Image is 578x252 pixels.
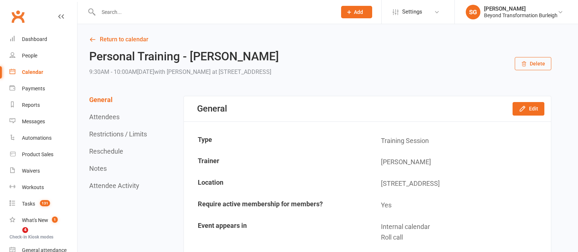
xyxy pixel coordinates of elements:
[10,146,77,163] a: Product Sales
[52,217,58,223] span: 1
[22,135,52,141] div: Automations
[10,48,77,64] a: People
[515,57,551,70] button: Delete
[22,36,47,42] div: Dashboard
[89,130,147,138] button: Restrictions / Limits
[10,80,77,97] a: Payments
[185,152,367,173] td: Trainer
[22,227,28,233] span: 4
[89,165,107,172] button: Notes
[197,104,227,114] div: General
[10,31,77,48] a: Dashboard
[154,68,211,75] span: with [PERSON_NAME]
[381,232,545,243] div: Roll call
[185,131,367,151] td: Type
[10,64,77,80] a: Calendar
[10,179,77,196] a: Workouts
[484,12,558,19] div: Beyond Transformation Burleigh
[22,53,37,59] div: People
[22,151,53,157] div: Product Sales
[185,195,367,216] td: Require active membership for members?
[513,102,544,115] button: Edit
[368,152,550,173] td: [PERSON_NAME]
[89,182,139,189] button: Attendee Activity
[466,5,480,19] div: SG
[185,217,367,248] td: Event appears in
[10,97,77,113] a: Reports
[368,195,550,216] td: Yes
[10,113,77,130] a: Messages
[22,201,35,207] div: Tasks
[89,34,551,45] a: Return to calendar
[22,217,48,223] div: What's New
[341,6,372,18] button: Add
[354,9,363,15] span: Add
[7,227,25,245] iframe: Intercom live chat
[10,130,77,146] a: Automations
[89,113,120,121] button: Attendees
[381,222,545,232] div: Internal calendar
[185,173,367,194] td: Location
[368,131,550,151] td: Training Session
[22,119,45,124] div: Messages
[89,67,279,77] div: 9:30AM - 10:00AM[DATE]
[40,200,50,206] span: 131
[96,7,332,17] input: Search...
[22,69,43,75] div: Calendar
[484,5,558,12] div: [PERSON_NAME]
[10,212,77,229] a: What's New1
[22,102,40,108] div: Reports
[22,184,44,190] div: Workouts
[89,50,279,63] h2: Personal Training - [PERSON_NAME]
[10,163,77,179] a: Waivers
[22,168,40,174] div: Waivers
[89,96,113,104] button: General
[9,7,27,26] a: Clubworx
[368,173,550,194] td: [STREET_ADDRESS]
[402,4,422,20] span: Settings
[212,68,271,75] span: at [STREET_ADDRESS]
[22,86,45,91] div: Payments
[10,196,77,212] a: Tasks 131
[89,147,123,155] button: Reschedule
